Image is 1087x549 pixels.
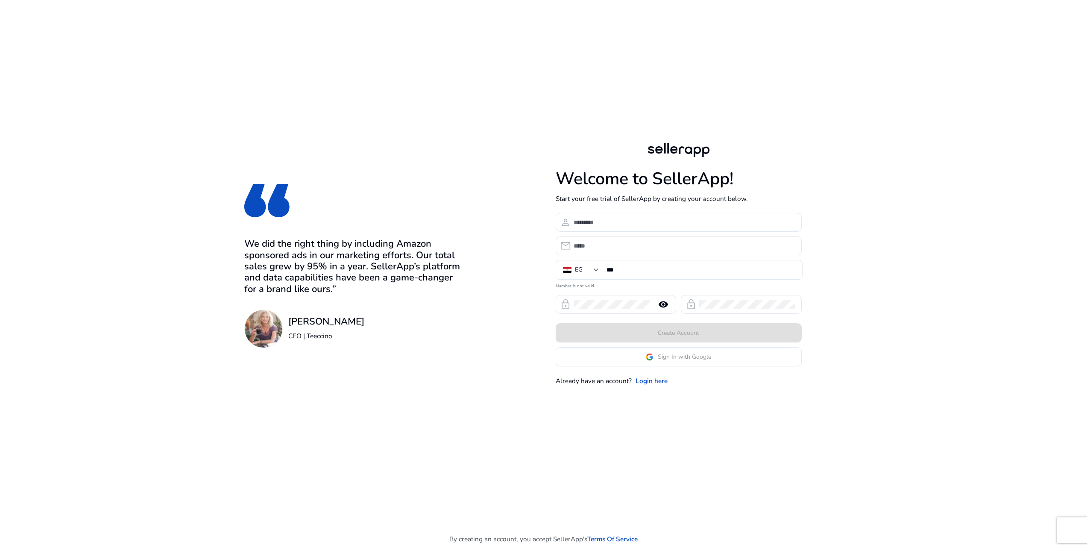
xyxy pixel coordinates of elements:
div: EG [575,265,583,274]
mat-icon: remove_red_eye [653,299,674,310]
span: lock [686,299,697,310]
a: Terms Of Service [587,534,638,544]
span: email [560,240,571,251]
mat-error: Number is not valid [556,280,802,289]
span: lock [560,299,571,310]
p: Start your free trial of SellerApp by creating your account below. [556,194,802,204]
h3: [PERSON_NAME] [288,316,364,327]
p: CEO | Teeccino [288,331,364,341]
h1: Welcome to SellerApp! [556,169,802,189]
h3: We did the right thing by including Amazon sponsored ads in our marketing efforts. Our total sale... [244,238,463,295]
span: person [560,217,571,228]
p: Already have an account? [556,376,632,386]
a: Login here [636,376,668,386]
